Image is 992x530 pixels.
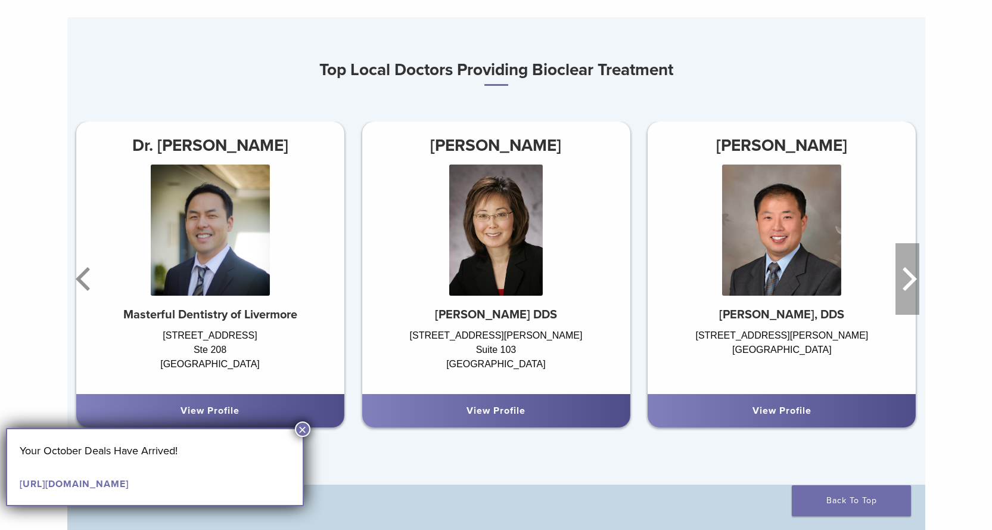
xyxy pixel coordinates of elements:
strong: Masterful Dentistry of Livermore [123,308,297,322]
img: Dr.Nancy Shiba [449,165,543,296]
h3: Dr. [PERSON_NAME] [76,131,344,160]
div: [STREET_ADDRESS][PERSON_NAME] [GEOGRAPHIC_DATA] [648,328,916,382]
a: Back To Top [792,485,911,516]
a: [URL][DOMAIN_NAME] [20,478,129,490]
img: Dr. John Chan [151,165,270,296]
h3: Top Local Doctors Providing Bioclear Treatment [67,55,925,86]
div: [STREET_ADDRESS][PERSON_NAME] Suite 103 [GEOGRAPHIC_DATA] [362,328,630,382]
button: Next [895,243,919,315]
h3: [PERSON_NAME] [648,131,916,160]
button: Previous [73,243,97,315]
div: [STREET_ADDRESS] Ste 208 [GEOGRAPHIC_DATA] [76,328,344,382]
h3: [PERSON_NAME] [362,131,630,160]
strong: [PERSON_NAME], DDS [719,308,844,322]
a: View Profile [752,405,811,417]
p: Your October Deals Have Arrived! [20,442,290,460]
img: Dr. Dennis Baik [722,165,841,296]
strong: [PERSON_NAME] DDS [435,308,557,322]
button: Close [295,421,310,437]
a: View Profile [467,405,525,417]
a: View Profile [181,405,240,417]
